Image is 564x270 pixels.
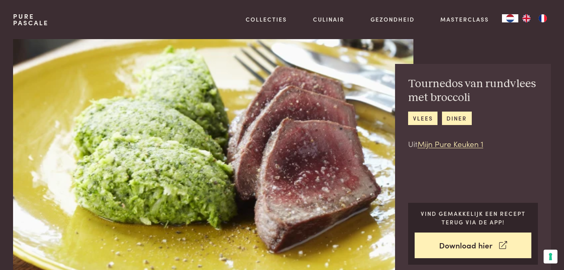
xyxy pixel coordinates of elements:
[518,14,535,22] a: EN
[408,77,538,105] h2: Tournedos van rundvlees met broccoli
[518,14,551,22] ul: Language list
[415,209,531,226] p: Vind gemakkelijk een recept terug via de app!
[415,233,531,258] a: Download hier
[535,14,551,22] a: FR
[371,15,415,24] a: Gezondheid
[502,14,518,22] a: NL
[417,138,483,149] a: Mijn Pure Keuken 1
[442,112,472,125] a: diner
[544,250,557,263] button: Uw voorkeuren voor toestemming voor trackingtechnologieën
[13,13,49,26] a: PurePascale
[408,112,437,125] a: vlees
[502,14,518,22] div: Language
[246,15,287,24] a: Collecties
[408,138,538,150] p: Uit
[313,15,344,24] a: Culinair
[440,15,489,24] a: Masterclass
[502,14,551,22] aside: Language selected: Nederlands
